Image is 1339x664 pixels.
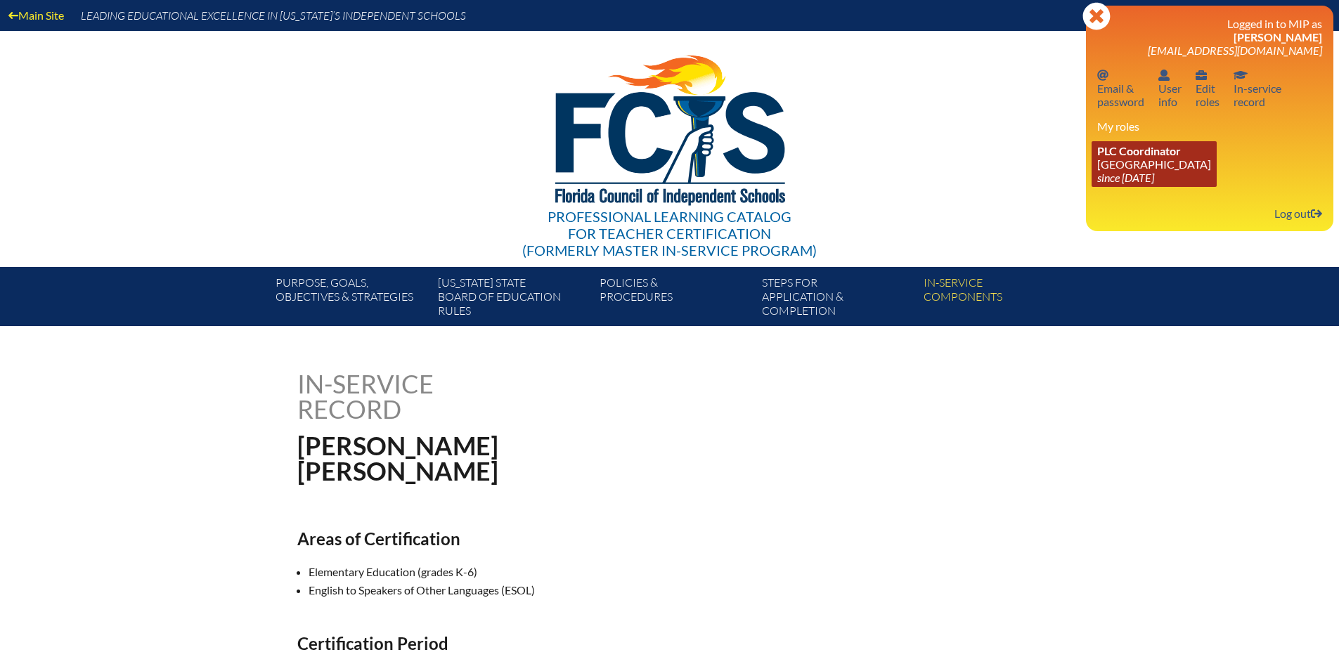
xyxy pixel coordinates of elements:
h2: Certification Period [297,633,792,653]
li: Elementary Education (grades K-6) [309,563,803,581]
a: Steps forapplication & completion [756,273,918,326]
a: Main Site [3,6,70,25]
i: since [DATE] [1097,171,1154,184]
a: Professional Learning Catalog for Teacher Certification(formerly Master In-service Program) [517,28,822,261]
a: Purpose, goals,objectives & strategies [270,273,432,326]
a: PLC Coordinator [GEOGRAPHIC_DATA] since [DATE] [1092,141,1217,187]
span: [EMAIL_ADDRESS][DOMAIN_NAME] [1148,44,1322,57]
span: for Teacher Certification [568,225,771,242]
svg: Log out [1311,208,1322,219]
svg: In-service record [1234,70,1248,81]
svg: User info [1196,70,1207,81]
h2: Areas of Certification [297,528,792,549]
svg: Close [1082,2,1111,30]
h3: Logged in to MIP as [1097,17,1322,57]
img: FCISlogo221.eps [524,31,815,223]
h1: In-service record [297,371,581,422]
a: User infoUserinfo [1153,65,1187,111]
a: Log outLog out [1269,204,1328,223]
span: [PERSON_NAME] [1234,30,1322,44]
a: Policies &Procedures [594,273,756,326]
a: [US_STATE] StateBoard of Education rules [432,273,594,326]
li: English to Speakers of Other Languages (ESOL) [309,581,803,599]
a: Email passwordEmail &password [1092,65,1150,111]
svg: User info [1158,70,1170,81]
h3: My roles [1097,119,1322,133]
span: PLC Coordinator [1097,144,1181,157]
a: User infoEditroles [1190,65,1225,111]
div: Professional Learning Catalog (formerly Master In-service Program) [522,208,817,259]
h1: [PERSON_NAME] [PERSON_NAME] [297,433,759,483]
a: In-service recordIn-servicerecord [1228,65,1287,111]
svg: Email password [1097,70,1108,81]
a: In-servicecomponents [918,273,1080,326]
